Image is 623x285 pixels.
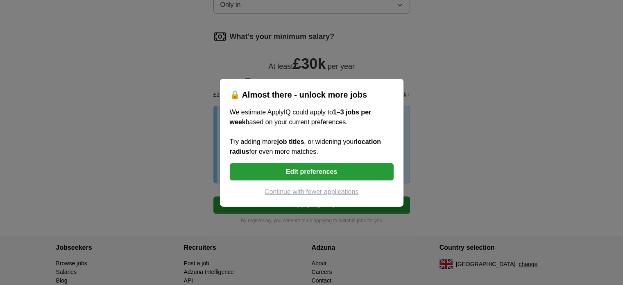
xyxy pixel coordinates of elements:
[230,138,381,155] b: location radius
[230,90,367,99] span: 🔒 Almost there - unlock more jobs
[230,163,394,180] button: Edit preferences
[230,187,394,197] button: Continue with fewer applications
[230,109,372,125] b: 1–3 jobs per week
[230,109,381,155] span: We estimate ApplyIQ could apply to based on your current preferences. Try adding more , or wideni...
[277,138,304,145] b: job titles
